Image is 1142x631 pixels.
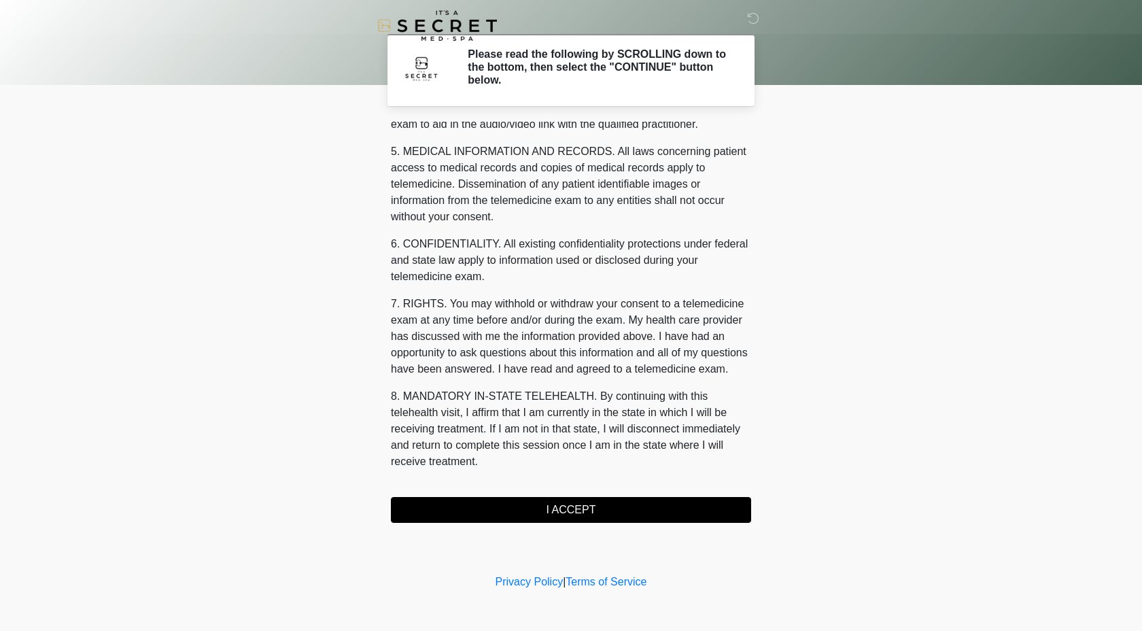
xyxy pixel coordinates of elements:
[496,576,564,587] a: Privacy Policy
[566,576,646,587] a: Terms of Service
[401,48,442,88] img: Agent Avatar
[391,388,751,470] p: 8. MANDATORY IN-STATE TELEHEALTH. By continuing with this telehealth visit, I affirm that I am cu...
[391,236,751,285] p: 6. CONFIDENTIALITY. All existing confidentiality protections under federal and state law apply to...
[391,143,751,225] p: 5. MEDICAL INFORMATION AND RECORDS. All laws concerning patient access to medical records and cop...
[391,296,751,377] p: 7. RIGHTS. You may withhold or withdraw your consent to a telemedicine exam at any time before an...
[377,10,497,41] img: It's A Secret Med Spa Logo
[391,497,751,523] button: I ACCEPT
[563,576,566,587] a: |
[468,48,731,87] h2: Please read the following by SCROLLING down to the bottom, then select the "CONTINUE" button below.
